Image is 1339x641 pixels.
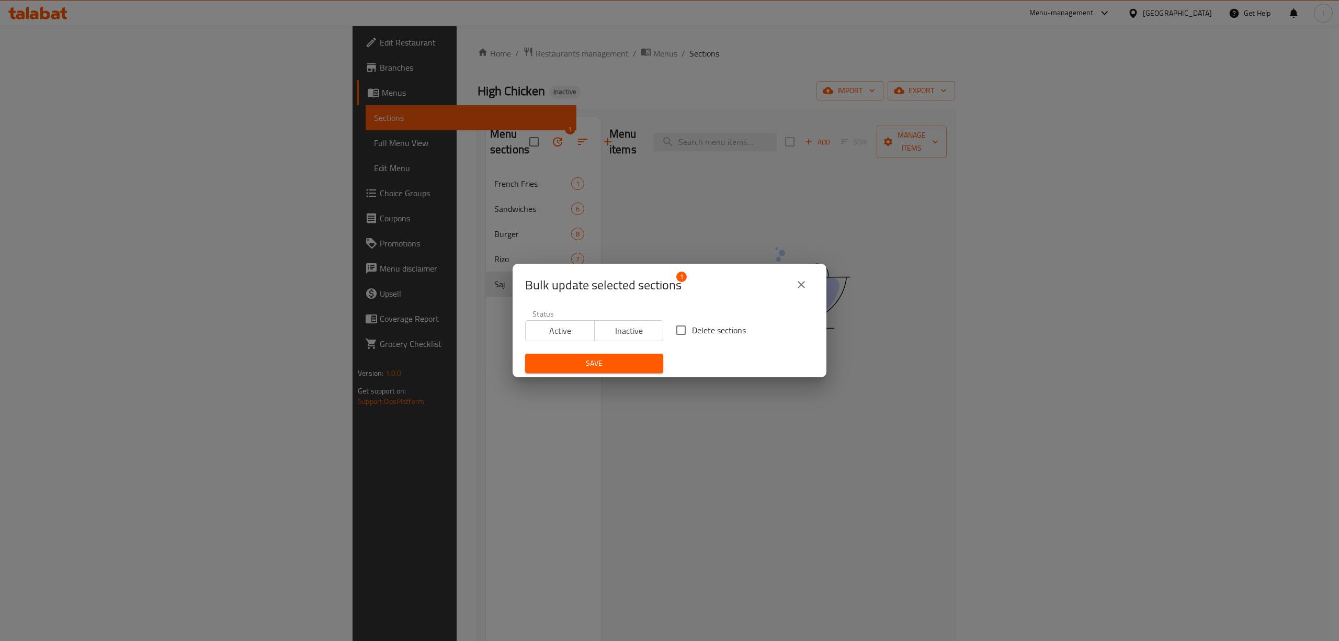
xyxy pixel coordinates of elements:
span: Active [530,323,591,339]
span: 1 [676,272,687,282]
button: Inactive [594,320,664,341]
button: close [789,272,814,297]
span: Delete sections [692,324,746,336]
button: Active [525,320,595,341]
span: Inactive [599,323,660,339]
button: Save [525,354,663,373]
span: Save [534,357,655,370]
span: Selected section count [525,277,682,294]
